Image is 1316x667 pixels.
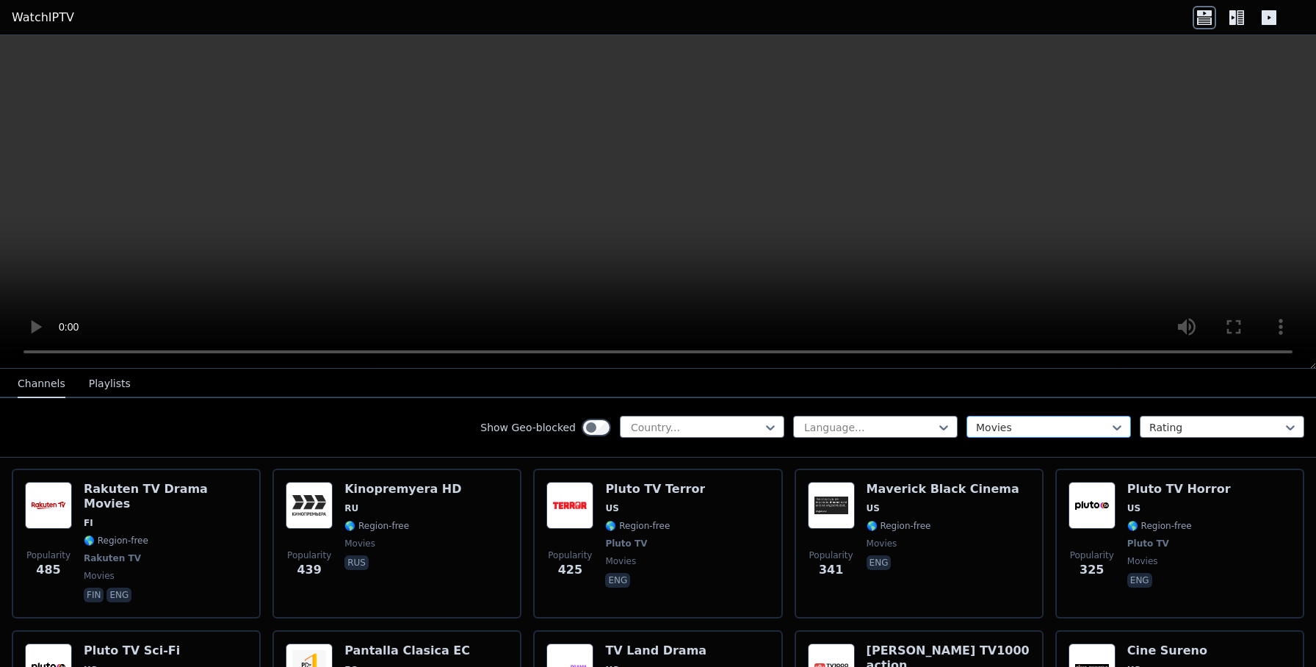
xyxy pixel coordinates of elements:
[605,573,630,588] p: eng
[344,538,375,549] span: movies
[1127,555,1158,567] span: movies
[605,482,705,497] h6: Pluto TV Terror
[1070,549,1114,561] span: Popularity
[605,520,670,532] span: 🌎 Region-free
[25,482,72,529] img: Rakuten TV Drama Movies
[605,643,706,658] h6: TV Land Drama
[1127,502,1140,514] span: US
[548,549,592,561] span: Popularity
[1127,573,1152,588] p: eng
[84,535,148,547] span: 🌎 Region-free
[867,555,892,570] p: eng
[84,570,115,582] span: movies
[605,555,636,567] span: movies
[84,643,180,658] h6: Pluto TV Sci-Fi
[1127,482,1231,497] h6: Pluto TV Horror
[106,588,131,602] p: eng
[1080,561,1104,579] span: 325
[809,549,853,561] span: Popularity
[18,370,65,398] button: Channels
[89,370,131,398] button: Playlists
[867,502,880,514] span: US
[605,502,618,514] span: US
[84,588,104,602] p: fin
[84,482,247,511] h6: Rakuten TV Drama Movies
[344,520,409,532] span: 🌎 Region-free
[344,482,461,497] h6: Kinopremyera HD
[1127,520,1192,532] span: 🌎 Region-free
[1069,482,1116,529] img: Pluto TV Horror
[286,482,333,529] img: Kinopremyera HD
[819,561,843,579] span: 341
[84,552,141,564] span: Rakuten TV
[12,9,74,26] a: WatchIPTV
[546,482,593,529] img: Pluto TV Terror
[867,482,1019,497] h6: Maverick Black Cinema
[480,420,576,435] label: Show Geo-blocked
[867,520,931,532] span: 🌎 Region-free
[558,561,582,579] span: 425
[84,517,93,529] span: FI
[605,538,647,549] span: Pluto TV
[297,561,321,579] span: 439
[1127,643,1207,658] h6: Cine Sureno
[1127,538,1169,549] span: Pluto TV
[344,643,470,658] h6: Pantalla Clasica EC
[867,538,897,549] span: movies
[287,549,331,561] span: Popularity
[36,561,60,579] span: 485
[808,482,855,529] img: Maverick Black Cinema
[344,502,358,514] span: RU
[26,549,70,561] span: Popularity
[344,555,369,570] p: rus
